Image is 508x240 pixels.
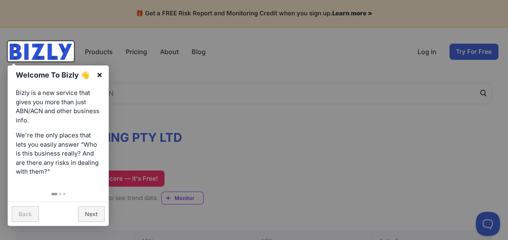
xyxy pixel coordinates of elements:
[16,88,101,125] p: Bizly is a new service that gives you more than just ABN/ACN and other business info.
[16,131,101,177] p: We're the only places that lets you easily answer “Who is this business really? And are there any...
[12,206,39,222] a: Back
[16,69,92,80] h1: Welcome To Bizly 👋
[78,206,105,222] a: Next
[91,65,109,84] a: ×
